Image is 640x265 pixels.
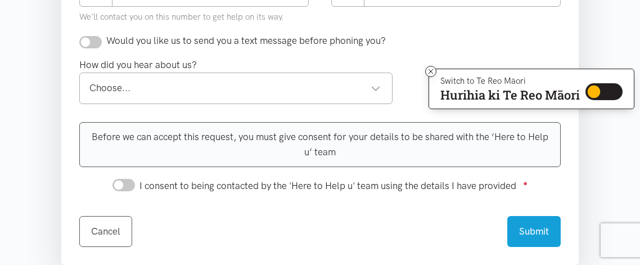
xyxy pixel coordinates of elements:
div: Choose... [89,80,381,96]
p: Switch to Te Reo Māori [440,78,580,84]
label: How did you hear about us? [79,57,197,73]
small: We'll contact you on this number to get help on its way. [79,12,284,22]
button: Submit [507,216,561,247]
span: I consent to being contacted by the 'Here to Help u' team using the details I have provided [139,180,516,191]
a: Cancel [79,216,132,247]
div: Before we can accept this request, you must give consent for your details to be shared with the ‘... [79,122,561,167]
p: Hurihia ki Te Reo Māori [440,90,580,100]
span: Would you like us to send you a text message before phoning you? [106,35,386,46]
sup: ● [523,179,528,187]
